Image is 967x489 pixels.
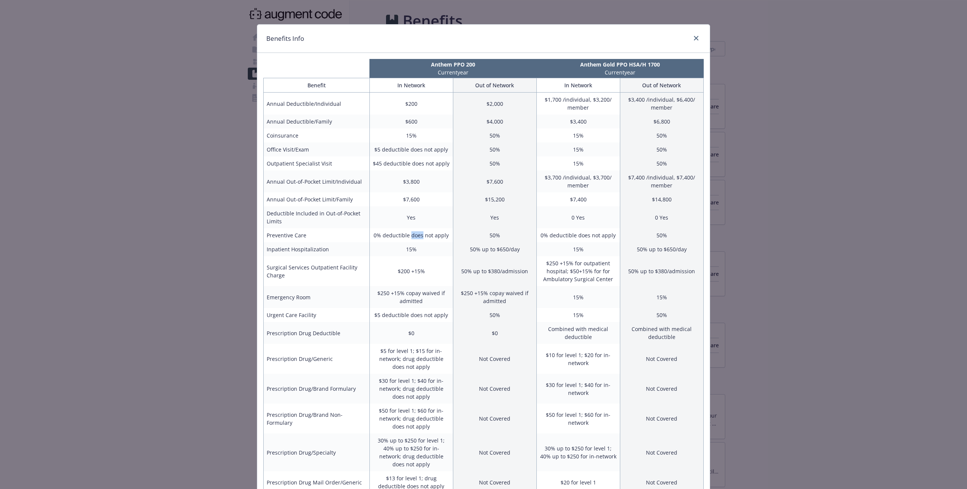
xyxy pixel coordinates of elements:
[264,192,370,206] td: Annual Out-of-Pocket Limit/Family
[264,256,370,286] td: Surgical Services Outpatient Facility Charge
[264,93,370,115] td: Annual Deductible/Individual
[536,404,620,433] td: $50 for level 1; $60 for in-network
[536,93,620,115] td: $1,700 /individual, $3,200/ member
[620,115,703,128] td: $6,800
[264,128,370,142] td: Coinsurance
[620,322,703,344] td: Combined with medical deductible
[620,286,703,308] td: 15%
[453,242,536,256] td: 50% up to $650/day
[620,93,703,115] td: $3,400 /individual, $6,400/ member
[453,93,536,115] td: $2,000
[453,404,536,433] td: Not Covered
[264,433,370,471] td: Prescription Drug/Specialty
[536,228,620,242] td: 0% deductible does not apply
[536,308,620,322] td: 15%
[369,374,453,404] td: $30 for level 1; $40 for in-network; drug deductible does not apply
[369,142,453,156] td: $5 deductible does not apply
[369,128,453,142] td: 15%
[453,128,536,142] td: 50%
[369,344,453,374] td: $5 for level 1; $15 for in-network; drug deductible does not apply
[369,322,453,344] td: $0
[264,206,370,228] td: Deductible Included in Out-of-Pocket Limits
[453,308,536,322] td: 50%
[620,142,703,156] td: 50%
[536,322,620,344] td: Combined with medical deductible
[453,156,536,170] td: 50%
[620,170,703,192] td: $7,400 /individual, $7,400/ member
[536,115,620,128] td: $3,400
[536,142,620,156] td: 15%
[536,192,620,206] td: $7,400
[369,286,453,308] td: $250 +15% copay waived if admitted
[264,115,370,128] td: Annual Deductible/Family
[620,256,703,286] td: 50% up to $380/admission
[620,374,703,404] td: Not Covered
[536,256,620,286] td: $250 +15% for outpatient hospital; $50+15% for for Ambulatory Surgical Center
[264,322,370,344] td: Prescription Drug Deductible
[536,78,620,93] th: In Network
[266,34,304,43] h1: Benefits Info
[369,228,453,242] td: 0% deductible does not apply
[369,206,453,228] td: Yes
[369,404,453,433] td: $50 for level 1; $60 for in-network; drug deductible does not apply
[620,192,703,206] td: $14,800
[620,242,703,256] td: 50% up to $650/day
[264,78,370,93] th: Benefit
[620,78,703,93] th: Out of Network
[264,170,370,192] td: Annual Out-of-Pocket Limit/Individual
[453,374,536,404] td: Not Covered
[264,308,370,322] td: Urgent Care Facility
[620,344,703,374] td: Not Covered
[536,170,620,192] td: $3,700 /individual, $3,700/ member
[264,344,370,374] td: Prescription Drug/Generic
[536,156,620,170] td: 15%
[536,433,620,471] td: 30% up to $250 for level 1; 40% up to $250 for in-network
[453,322,536,344] td: $0
[453,344,536,374] td: Not Covered
[369,115,453,128] td: $600
[453,286,536,308] td: $250 +15% copay waived if admitted
[369,156,453,170] td: $45 deductible does not apply
[620,404,703,433] td: Not Covered
[453,170,536,192] td: $7,600
[536,344,620,374] td: $10 for level 1; $20 for in-network
[264,286,370,308] td: Emergency Room
[264,228,370,242] td: Preventive Care
[369,242,453,256] td: 15%
[620,228,703,242] td: 50%
[264,242,370,256] td: Inpatient Hospitalization
[371,60,535,68] p: Anthem PPO 200
[620,156,703,170] td: 50%
[263,59,369,78] th: intentionally left blank
[369,192,453,206] td: $7,600
[453,78,536,93] th: Out of Network
[536,286,620,308] td: 15%
[371,68,535,76] p: Current year
[453,142,536,156] td: 50%
[369,78,453,93] th: In Network
[536,206,620,228] td: 0 Yes
[538,60,702,68] p: Anthem Gold PPO HSA/H 1700
[453,192,536,206] td: $15,200
[453,228,536,242] td: 50%
[536,242,620,256] td: 15%
[264,156,370,170] td: Outpatient Specialist Visit
[264,374,370,404] td: Prescription Drug/Brand Formulary
[453,433,536,471] td: Not Covered
[264,142,370,156] td: Office Visit/Exam
[369,308,453,322] td: $5 deductible does not apply
[369,93,453,115] td: $200
[369,433,453,471] td: 30% up to $250 for level 1; 40% up to $250 for in-network; drug deductible does not apply
[369,170,453,192] td: $3,800
[620,308,703,322] td: 50%
[620,206,703,228] td: 0 Yes
[620,128,703,142] td: 50%
[692,34,701,43] a: close
[536,128,620,142] td: 15%
[369,256,453,286] td: $200 +15%
[453,256,536,286] td: 50% up to $380/admission
[536,374,620,404] td: $30 for level 1; $40 for in-network
[620,433,703,471] td: Not Covered
[453,115,536,128] td: $4,000
[538,68,702,76] p: Current year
